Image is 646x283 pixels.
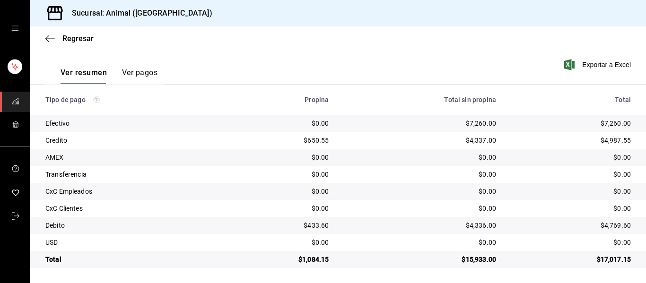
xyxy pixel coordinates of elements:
[344,170,496,179] div: $0.00
[45,34,94,43] button: Regresar
[45,153,215,162] div: AMEX
[45,221,215,230] div: Debito
[45,204,215,213] div: CxC Clientes
[64,8,212,19] h3: Sucursal: Animal ([GEOGRAPHIC_DATA])
[344,119,496,128] div: $7,260.00
[230,255,329,264] div: $1,084.15
[566,59,631,70] button: Exportar a Excel
[511,153,631,162] div: $0.00
[230,187,329,196] div: $0.00
[511,96,631,103] div: Total
[45,238,215,247] div: USD
[230,136,329,145] div: $650.55
[45,96,215,103] div: Tipo de pago
[230,170,329,179] div: $0.00
[511,255,631,264] div: $17,017.15
[230,96,329,103] div: Propina
[230,221,329,230] div: $433.60
[344,136,496,145] div: $4,337.00
[511,204,631,213] div: $0.00
[45,255,215,264] div: Total
[511,170,631,179] div: $0.00
[511,221,631,230] div: $4,769.60
[511,136,631,145] div: $4,987.55
[61,68,107,84] button: Ver resumen
[344,187,496,196] div: $0.00
[45,170,215,179] div: Transferencia
[230,153,329,162] div: $0.00
[230,238,329,247] div: $0.00
[45,187,215,196] div: CxC Empleados
[344,221,496,230] div: $4,336.00
[11,25,19,32] button: open drawer
[344,238,496,247] div: $0.00
[45,119,215,128] div: Efectivo
[344,96,496,103] div: Total sin propina
[344,153,496,162] div: $0.00
[230,204,329,213] div: $0.00
[93,96,100,103] svg: Los pagos realizados con Pay y otras terminales son montos brutos.
[45,136,215,145] div: Credito
[61,68,157,84] div: navigation tabs
[344,255,496,264] div: $15,933.00
[344,204,496,213] div: $0.00
[122,68,157,84] button: Ver pagos
[511,238,631,247] div: $0.00
[511,187,631,196] div: $0.00
[62,34,94,43] span: Regresar
[511,119,631,128] div: $7,260.00
[230,119,329,128] div: $0.00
